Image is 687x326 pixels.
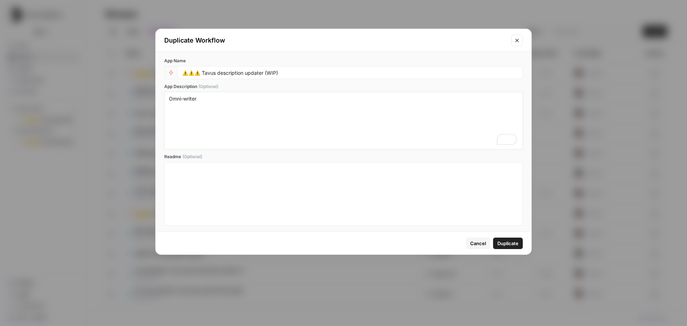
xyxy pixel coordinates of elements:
[493,238,523,249] button: Duplicate
[164,83,523,90] label: App Description
[511,35,523,46] button: Close modal
[182,154,202,160] span: (Optional)
[466,238,490,249] button: Cancel
[164,35,507,45] div: Duplicate Workflow
[470,240,486,247] span: Cancel
[164,58,523,64] label: App Name
[169,95,518,146] textarea: To enrich screen reader interactions, please activate Accessibility in Grammarly extension settings
[199,83,218,90] span: (Optional)
[164,154,523,160] label: Readme
[497,240,518,247] span: Duplicate
[182,69,518,76] input: Untitled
